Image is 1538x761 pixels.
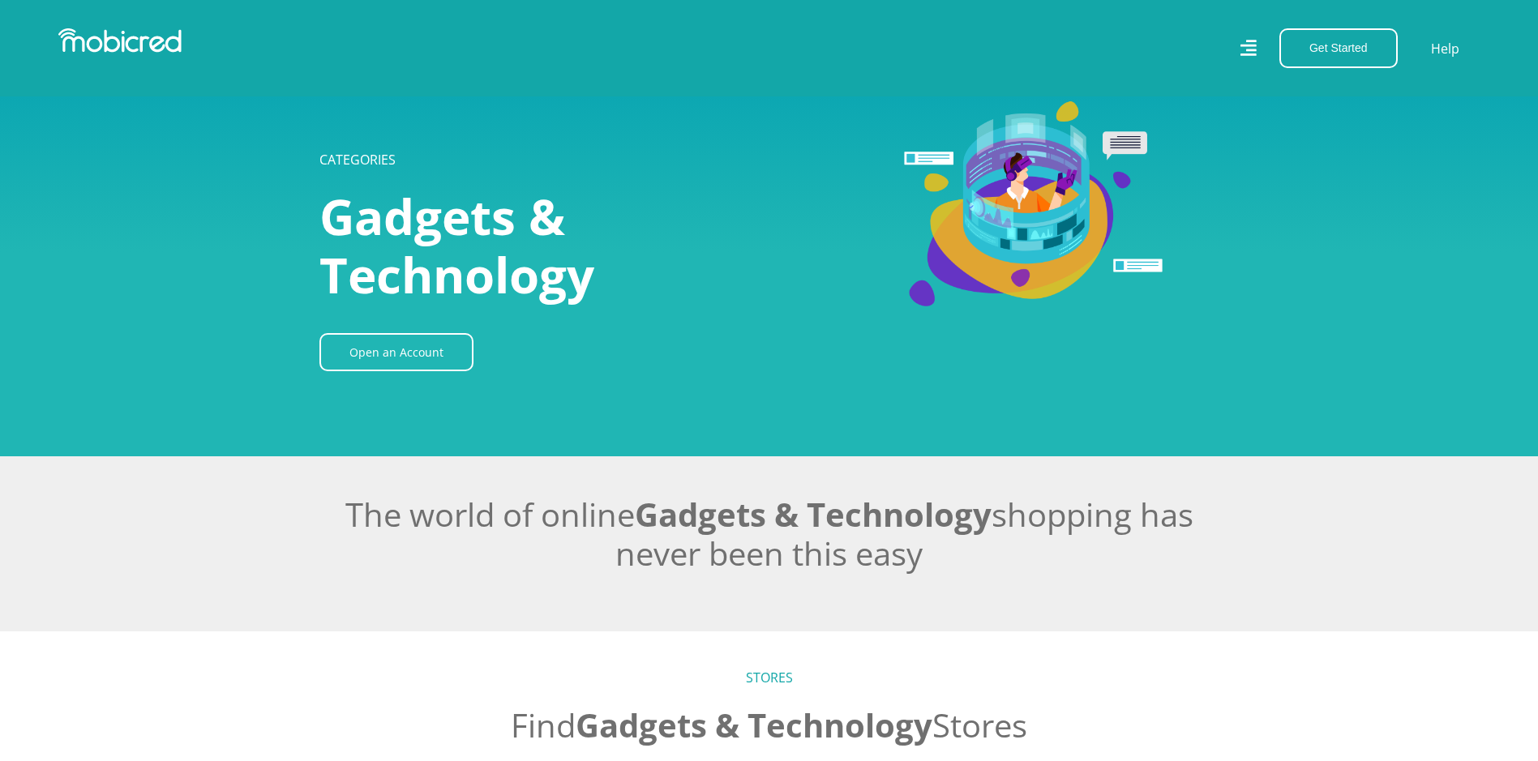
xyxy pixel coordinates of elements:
span: Gadgets & Technology [576,703,932,747]
img: Gadgets & Technology [705,94,1219,316]
img: Mobicred [58,28,182,53]
a: Open an Account [319,333,473,371]
span: Gadgets & Technology [319,183,594,308]
h2: Find Stores [319,706,1219,745]
h5: STORES [319,670,1219,686]
a: Help [1430,38,1460,59]
button: Get Started [1279,28,1398,68]
a: CATEGORIES [319,151,396,169]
